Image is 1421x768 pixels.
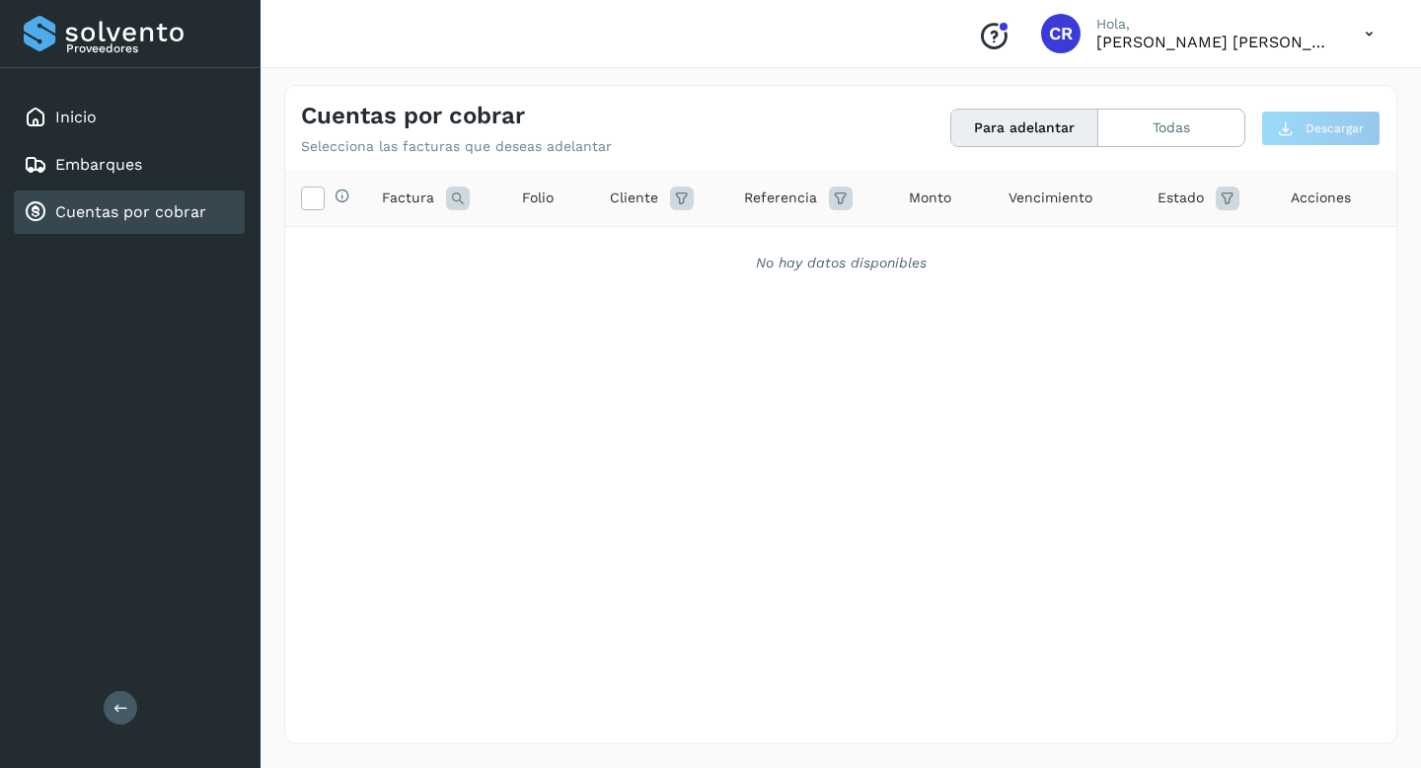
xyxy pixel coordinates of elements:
span: Referencia [744,188,817,208]
p: Hola, [1096,16,1333,33]
span: Folio [522,188,554,208]
p: CARLOS RODOLFO BELLI PEDRAZA [1096,33,1333,51]
span: Acciones [1291,188,1351,208]
a: Inicio [55,108,97,126]
span: Factura [382,188,434,208]
button: Todas [1098,110,1244,146]
button: Descargar [1261,111,1381,146]
div: No hay datos disponibles [311,253,1371,273]
p: Proveedores [66,41,237,55]
h4: Cuentas por cobrar [301,102,525,130]
span: Estado [1158,188,1204,208]
span: Vencimiento [1009,188,1092,208]
span: Cliente [610,188,658,208]
p: Selecciona las facturas que deseas adelantar [301,138,612,155]
div: Inicio [14,96,245,139]
div: Embarques [14,143,245,187]
span: Descargar [1306,119,1364,137]
button: Para adelantar [951,110,1098,146]
div: Cuentas por cobrar [14,191,245,234]
a: Cuentas por cobrar [55,202,206,221]
span: Monto [909,188,951,208]
a: Embarques [55,155,142,174]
